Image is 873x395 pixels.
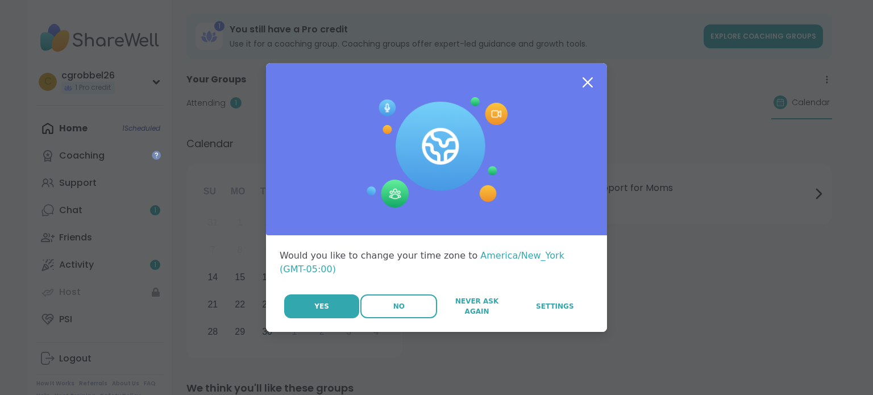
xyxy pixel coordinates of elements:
img: Session Experience [365,97,508,209]
span: Never Ask Again [444,296,509,317]
button: No [360,294,437,318]
span: Settings [536,301,574,311]
span: Yes [314,301,329,311]
iframe: Spotlight [152,151,161,160]
span: America/New_York (GMT-05:00) [280,250,564,275]
button: Yes [284,294,359,318]
span: No [393,301,405,311]
button: Never Ask Again [438,294,515,318]
div: Would you like to change your time zone to [280,249,593,276]
a: Settings [517,294,593,318]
